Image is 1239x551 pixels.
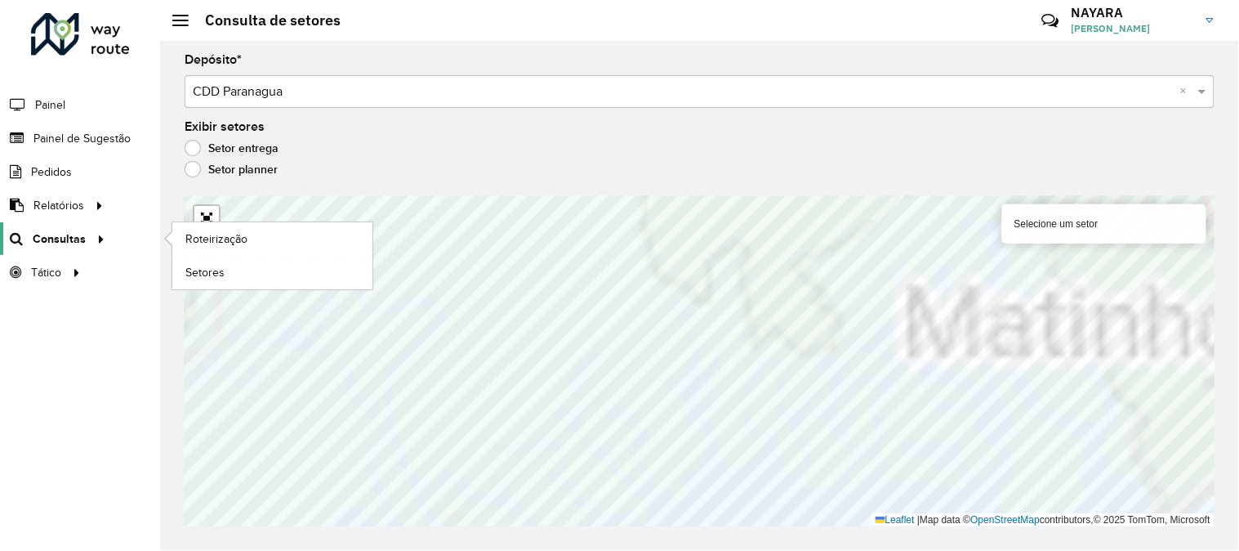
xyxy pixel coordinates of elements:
[33,130,131,147] span: Painel de Sugestão
[194,206,219,231] a: Abrir mapa em tela cheia
[185,231,247,248] span: Roteirização
[917,514,920,526] span: |
[1032,3,1067,38] a: Contato Rápido
[185,264,225,281] span: Setores
[35,96,65,114] span: Painel
[172,222,372,255] a: Roteirização
[172,256,372,289] a: Setores
[185,50,242,69] label: Depósito
[31,164,72,181] span: Pedidos
[185,140,279,156] label: Setor entrega
[1072,21,1194,36] span: [PERSON_NAME]
[189,11,341,29] h2: Consulta de setores
[33,197,84,214] span: Relatórios
[33,231,86,248] span: Consultas
[1180,82,1194,101] span: Clear all
[1002,204,1206,244] div: Selecione um setor
[971,514,1041,526] a: OpenStreetMap
[876,514,915,526] a: Leaflet
[1072,5,1194,20] h3: NAYARA
[185,161,278,177] label: Setor planner
[31,264,61,281] span: Tático
[185,117,265,137] label: Exibir setores
[871,513,1214,527] div: Map data © contributors,© 2025 TomTom, Microsoft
